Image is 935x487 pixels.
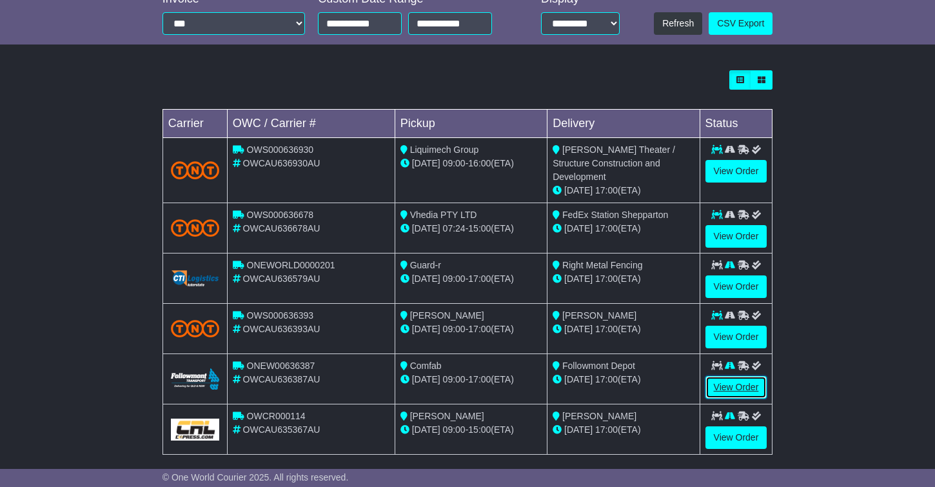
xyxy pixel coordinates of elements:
span: OWCAU636393AU [243,324,320,334]
div: (ETA) [553,323,694,336]
a: View Order [705,225,767,248]
span: [PERSON_NAME] [562,411,636,421]
span: FedEx Station Shepparton [562,210,668,220]
td: Status [700,110,773,138]
span: [DATE] [564,374,593,384]
img: GetCarrierServiceLogo [171,419,219,441]
span: [DATE] [564,273,593,284]
span: 09:00 [443,273,466,284]
span: [PERSON_NAME] [410,310,484,321]
span: 09:00 [443,374,466,384]
span: Followmont Depot [562,361,635,371]
span: 17:00 [595,374,618,384]
span: [DATE] [412,158,440,168]
span: 17:00 [468,324,491,334]
div: - (ETA) [400,323,542,336]
div: (ETA) [553,373,694,386]
td: Pickup [395,110,547,138]
span: 17:00 [595,273,618,284]
span: Right Metal Fencing [562,260,643,270]
span: Vhedia PTY LTD [410,210,477,220]
a: View Order [705,275,767,298]
span: [PERSON_NAME] Theater / Structure Construction and Development [553,144,675,182]
div: (ETA) [553,423,694,437]
span: [DATE] [564,424,593,435]
td: Delivery [547,110,700,138]
span: 09:00 [443,424,466,435]
span: OWS000636393 [247,310,314,321]
img: TNT_Domestic.png [171,161,219,179]
img: GetCarrierServiceLogo [171,270,219,286]
td: OWC / Carrier # [227,110,395,138]
td: Carrier [162,110,227,138]
span: 15:00 [468,223,491,234]
span: [DATE] [564,223,593,234]
img: TNT_Domestic.png [171,320,219,337]
span: OWCR000114 [247,411,306,421]
span: [DATE] [564,185,593,195]
img: Followmont_Transport.png [171,368,219,390]
a: View Order [705,426,767,449]
span: [PERSON_NAME] [410,411,484,421]
span: 09:00 [443,324,466,334]
span: OWCAU636930AU [243,158,320,168]
span: [DATE] [412,273,440,284]
span: ONEWORLD0000201 [247,260,335,270]
span: [DATE] [412,223,440,234]
span: OWCAU636579AU [243,273,320,284]
div: - (ETA) [400,157,542,170]
span: [DATE] [412,324,440,334]
a: View Order [705,160,767,183]
div: - (ETA) [400,222,542,235]
div: - (ETA) [400,373,542,386]
div: - (ETA) [400,423,542,437]
span: Comfab [410,361,442,371]
span: 17:00 [595,223,618,234]
span: 17:00 [595,185,618,195]
a: View Order [705,326,767,348]
span: [DATE] [412,374,440,384]
span: © One World Courier 2025. All rights reserved. [162,472,349,482]
span: OWS000636930 [247,144,314,155]
a: CSV Export [709,12,773,35]
span: OWCAU636678AU [243,223,320,234]
div: - (ETA) [400,272,542,286]
span: Liquimech Group [410,144,479,155]
span: 16:00 [468,158,491,168]
button: Refresh [654,12,702,35]
span: OWS000636678 [247,210,314,220]
span: 17:00 [468,374,491,384]
img: TNT_Domestic.png [171,219,219,237]
span: OWCAU635367AU [243,424,320,435]
span: ONEW00636387 [247,361,315,371]
span: 07:24 [443,223,466,234]
div: (ETA) [553,184,694,197]
a: View Order [705,376,767,399]
div: (ETA) [553,222,694,235]
div: (ETA) [553,272,694,286]
span: [DATE] [412,424,440,435]
span: 17:00 [468,273,491,284]
span: [PERSON_NAME] [562,310,636,321]
span: 15:00 [468,424,491,435]
span: [DATE] [564,324,593,334]
span: 17:00 [595,424,618,435]
span: Guard-r [410,260,441,270]
span: 09:00 [443,158,466,168]
span: OWCAU636387AU [243,374,320,384]
span: 17:00 [595,324,618,334]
